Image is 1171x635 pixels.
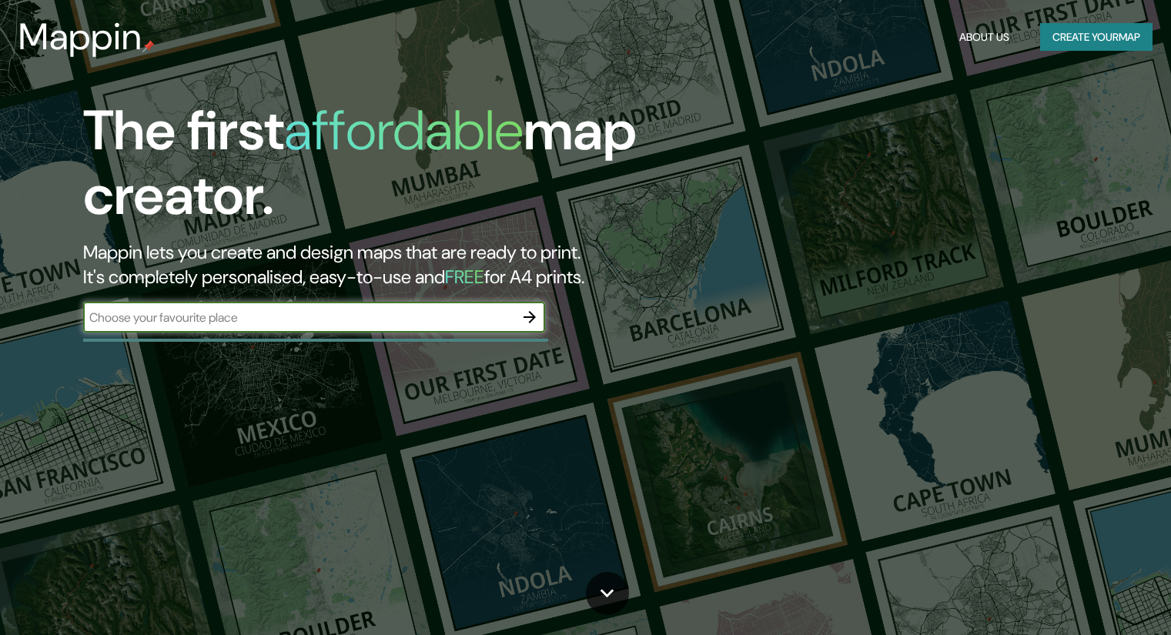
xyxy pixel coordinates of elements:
[1040,23,1153,52] button: Create yourmap
[445,265,484,289] h5: FREE
[284,95,524,166] h1: affordable
[83,240,669,289] h2: Mappin lets you create and design maps that are ready to print. It's completely personalised, eas...
[142,40,155,52] img: mappin-pin
[953,23,1015,52] button: About Us
[83,309,514,326] input: Choose your favourite place
[83,99,669,240] h1: The first map creator.
[18,15,142,58] h3: Mappin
